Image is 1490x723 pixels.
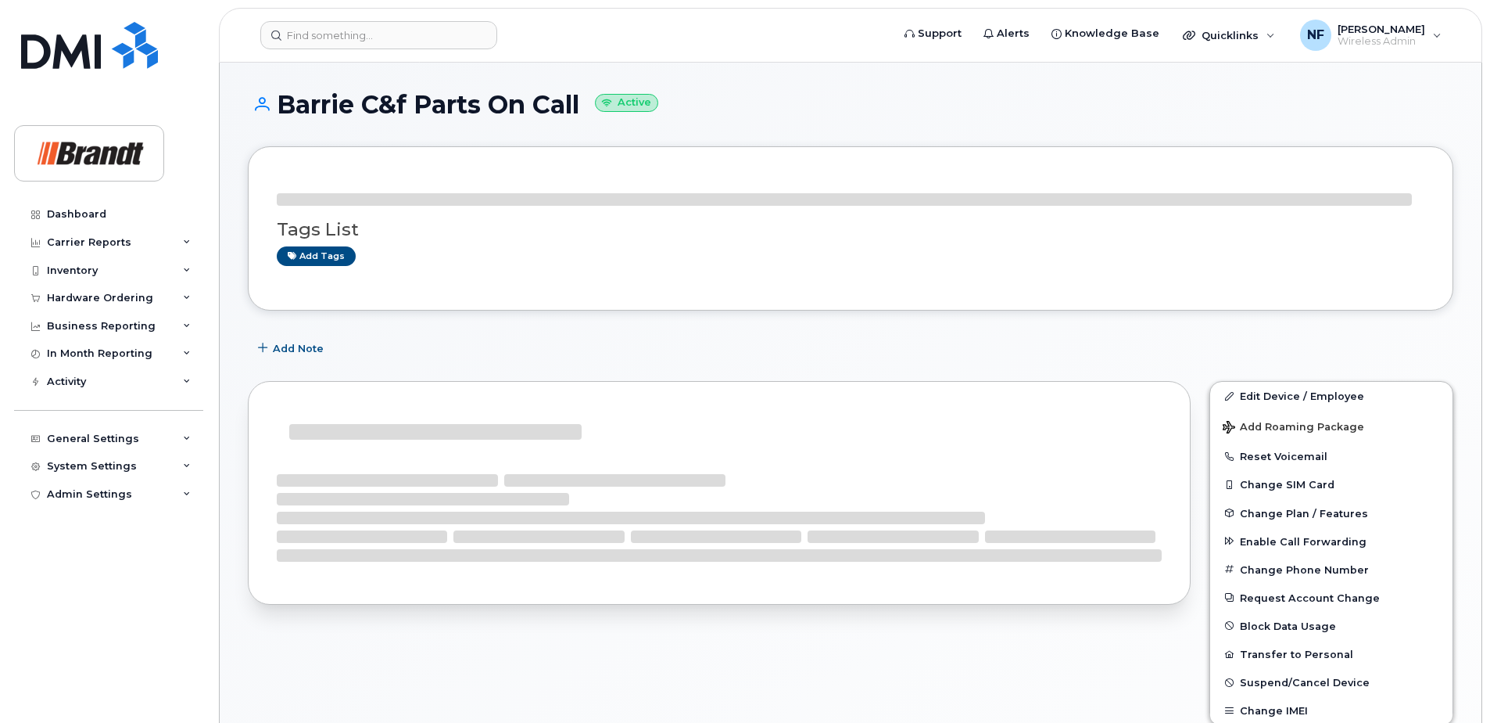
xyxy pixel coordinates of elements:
[1240,677,1370,689] span: Suspend/Cancel Device
[1210,612,1452,640] button: Block Data Usage
[1240,507,1368,519] span: Change Plan / Features
[248,91,1453,118] h1: Barrie C&f Parts On Call
[248,334,337,362] button: Add Note
[1223,421,1364,436] span: Add Roaming Package
[1210,584,1452,612] button: Request Account Change
[1210,668,1452,696] button: Suspend/Cancel Device
[277,220,1424,239] h3: Tags List
[1210,442,1452,470] button: Reset Voicemail
[1210,410,1452,442] button: Add Roaming Package
[595,94,658,112] small: Active
[277,246,356,266] a: Add tags
[1210,640,1452,668] button: Transfer to Personal
[1210,499,1452,527] button: Change Plan / Features
[1210,556,1452,584] button: Change Phone Number
[1210,382,1452,410] a: Edit Device / Employee
[1240,535,1366,547] span: Enable Call Forwarding
[1210,470,1452,498] button: Change SIM Card
[1210,527,1452,556] button: Enable Call Forwarding
[273,341,324,356] span: Add Note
